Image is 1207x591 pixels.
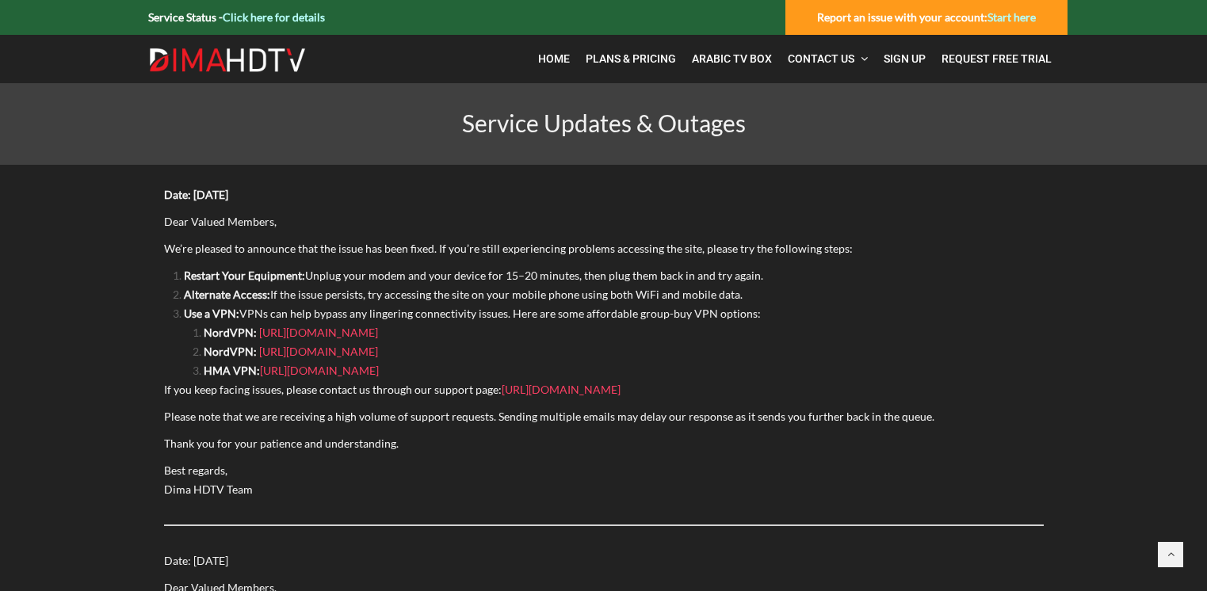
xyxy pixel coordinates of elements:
[780,43,876,75] a: Contact Us
[223,10,325,24] a: Click here for details
[259,326,378,339] a: [URL][DOMAIN_NAME]
[148,48,307,73] img: Dima HDTV
[184,269,763,282] span: Unplug your modem and your device for 15–20 minutes, then plug them back in and try again.
[934,43,1060,75] a: Request Free Trial
[164,482,253,496] span: Dima HDTV Team
[530,43,578,75] a: Home
[586,52,676,65] span: Plans & Pricing
[502,383,621,396] a: [URL][DOMAIN_NAME]
[578,43,684,75] a: Plans & Pricing
[164,188,228,201] strong: Date: [DATE]
[987,10,1036,24] a: Start here
[204,364,260,377] strong: HMA VPN:
[148,10,325,24] strong: Service Status -
[164,410,934,423] span: Please note that we are receiving a high volume of support requests. Sending multiple emails may ...
[876,43,934,75] a: Sign Up
[164,554,228,567] span: Date: [DATE]
[184,269,305,282] strong: Restart Your Equipment:
[164,242,853,255] span: We’re pleased to announce that the issue has been fixed. If you’re still experiencing problems ac...
[164,215,277,228] span: Dear Valued Members,
[204,345,257,358] strong: NordVPN:
[184,307,761,320] span: VPNs can help bypass any lingering connectivity issues. Here are some affordable group-buy VPN op...
[164,437,399,450] span: Thank you for your patience and understanding.
[260,364,379,377] a: [URL][DOMAIN_NAME]
[259,345,378,358] a: [URL][DOMAIN_NAME]
[164,383,621,396] span: If you keep facing issues, please contact us through our support page:
[184,288,270,301] strong: Alternate Access:
[184,288,743,301] span: If the issue persists, try accessing the site on your mobile phone using both WiFi and mobile data.
[817,10,1036,24] strong: Report an issue with your account:
[538,52,570,65] span: Home
[884,52,926,65] span: Sign Up
[1158,542,1183,567] a: Back to top
[692,52,772,65] span: Arabic TV Box
[942,52,1052,65] span: Request Free Trial
[788,52,854,65] span: Contact Us
[184,307,239,320] strong: Use a VPN:
[164,463,227,477] span: Best regards,
[462,109,746,137] span: Service Updates & Outages
[204,326,257,339] strong: NordVPN:
[684,43,780,75] a: Arabic TV Box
